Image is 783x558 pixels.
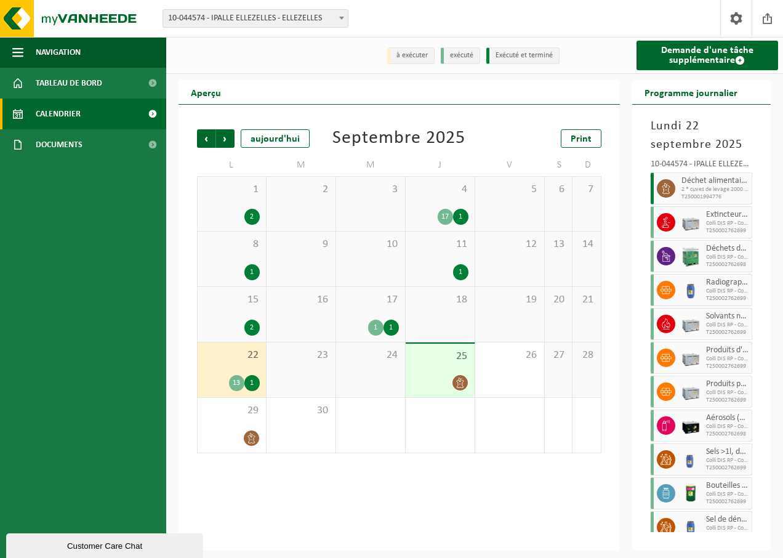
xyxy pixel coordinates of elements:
a: Demande d'une tâche supplémentaire [636,41,779,70]
span: Sels >1l, domestique [706,447,749,457]
span: Suivant [216,129,235,148]
h2: Aperçu [179,80,233,104]
span: Colli DIS RP - Copidec [706,321,749,329]
span: Navigation [36,37,81,68]
span: Colli DIS RP - Copidec [706,288,749,295]
span: 13 [551,238,566,251]
span: 12 [481,238,538,251]
span: 26 [481,349,538,362]
span: Colli DIS RP - Copidec [706,457,749,464]
span: T250002762699 [706,397,749,404]
div: aujourd'hui [241,129,310,148]
span: 5 [481,183,538,196]
li: Exécuté et terminé [486,47,560,64]
span: 2 [273,183,329,196]
div: 1 [453,209,468,225]
span: 15 [204,293,260,307]
span: Aérosols (ménagers) [706,413,749,423]
span: 6 [551,183,566,196]
td: L [197,154,267,176]
iframe: chat widget [6,531,206,558]
span: 7 [579,183,594,196]
h2: Programme journalier [632,80,750,104]
td: V [475,154,545,176]
img: PB-LB-0680-HPE-BK-11 [681,416,700,435]
img: PB-LB-0680-HPE-GY-11 [681,382,700,401]
span: Colli DIS RP - Copidec [706,525,749,532]
span: 3 [342,183,399,196]
div: Septembre 2025 [332,129,465,148]
img: PB-OT-0200-MET-00-03 [681,484,700,503]
div: 2 [244,209,260,225]
span: 1 [204,183,260,196]
img: PB-LB-0680-HPE-GY-11 [681,349,700,367]
span: 14 [579,238,594,251]
div: 1 [244,264,260,280]
span: Colli DIS RP - Copidec [706,220,749,227]
span: 28 [579,349,594,362]
span: T250002762699 [706,363,749,370]
span: 27 [551,349,566,362]
span: 18 [412,293,468,307]
span: Déchets de peinture, vernis (déchets domestiques) [706,244,749,254]
span: 10-044574 - IPALLE ELLEZELLES - ELLEZELLES [163,9,348,28]
span: Produits d'entretien (ménagers) [706,346,749,355]
span: Colli DIS RP - Copidec [706,491,749,498]
div: 13 [229,375,244,391]
span: Solvants non-chlores (ménagers) [706,312,749,321]
span: 23 [273,349,329,362]
h3: Lundi 22 septembre 2025 [651,117,753,154]
span: 24 [342,349,399,362]
span: Bouteilles à gaz non perforées à usage unique (domestique) [706,481,749,491]
span: 19 [481,293,538,307]
span: Print [571,134,592,144]
span: 4 [412,183,468,196]
img: PB-LB-0680-HPE-GY-11 [681,213,700,232]
span: T250002762699 [706,295,749,302]
span: 9 [273,238,329,251]
div: 1 [383,320,399,336]
span: 16 [273,293,329,307]
td: J [406,154,475,176]
span: Déchet alimentaire, cat 3, contenant des produits d'origine animale, emballage synthétique [681,176,749,186]
td: S [545,154,573,176]
span: Colli DIS RP - Copidec [706,423,749,431]
img: PB-LB-0680-HPE-GY-11 [681,315,700,333]
span: Calendrier [36,99,81,129]
img: PB-OT-0120-HPE-00-02 [681,281,700,299]
span: T250002762699 [706,464,749,472]
div: 10-044574 - IPALLE ELLEZELLES - ELLEZELLES [651,160,753,172]
span: 30 [273,404,329,418]
span: 11 [412,238,468,251]
span: Extincteurs (ménages) [706,210,749,220]
span: 21 [579,293,594,307]
li: exécuté [441,47,480,64]
span: Précédent [197,129,215,148]
div: 2 [244,320,260,336]
span: 29 [204,404,260,418]
span: Documents [36,129,82,160]
span: 25 [412,350,468,363]
td: M [267,154,336,176]
span: 17 [342,293,399,307]
span: T250002762698 [706,261,749,269]
span: Colli DIS RP - Copidec [706,254,749,261]
span: 10 [342,238,399,251]
span: Sel de déneigement, domestique [706,515,749,525]
td: D [572,154,601,176]
img: LP-OT-00060-HPE-21 [681,450,700,469]
span: 2 * cuves de levage 2000 l déchets organiques - Ellezelles [681,186,749,193]
span: T250002762699 [706,498,749,506]
img: PB-OT-0120-HPE-00-02 [681,518,700,536]
span: T250002762699 [706,227,749,235]
span: Tableau de bord [36,68,102,99]
a: Print [561,129,601,148]
span: 10-044574 - IPALLE ELLEZELLES - ELLEZELLES [163,10,348,27]
div: 1 [453,264,468,280]
div: 17 [438,209,453,225]
span: 20 [551,293,566,307]
span: Colli DIS RP - Copidec [706,355,749,363]
span: Colli DIS RP - Copidec [706,389,749,397]
span: T250002762698 [706,431,749,438]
